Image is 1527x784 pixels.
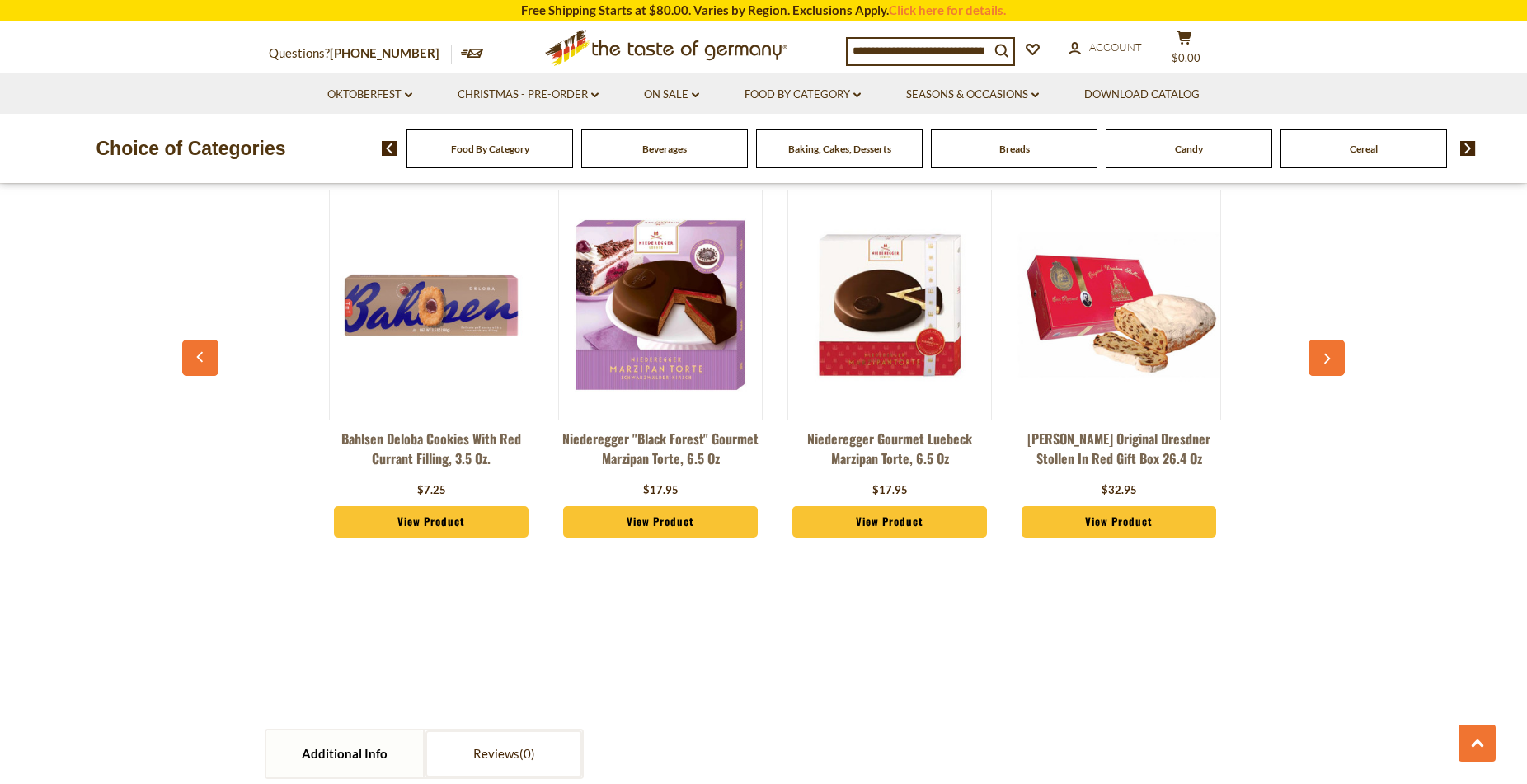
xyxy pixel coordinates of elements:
[1022,506,1216,538] a: View Product
[1017,429,1221,478] a: [PERSON_NAME] Original Dresdner Stollen in Red Gift Box 26.4 oz
[334,506,529,538] a: View Product
[872,482,908,499] div: $17.95
[792,506,987,538] a: View Product
[382,141,397,156] img: previous arrow
[425,730,582,777] a: Reviews
[643,482,679,499] div: $17.95
[999,143,1030,155] a: Breads
[327,86,412,104] a: Oktoberfest
[1089,40,1142,54] span: Account
[559,204,762,406] img: Niederegger
[1159,30,1209,71] button: $0.00
[642,143,687,155] a: Beverages
[1460,141,1476,156] img: next arrow
[787,429,992,478] a: Niederegger Gourmet Luebeck Marzipan Torte, 6.5 oz
[266,730,423,777] a: Additional Info
[1172,51,1200,64] span: $0.00
[1017,204,1220,406] img: Emil Reimann Original Dresdner Stollen in Red Gift Box 26.4 oz
[906,86,1039,104] a: Seasons & Occasions
[745,86,861,104] a: Food By Category
[563,506,758,538] a: View Product
[1175,143,1203,155] a: Candy
[788,204,991,406] img: Niederegger Gourmet Luebeck Marzipan Torte, 6.5 oz
[330,45,439,60] a: [PHONE_NUMBER]
[1102,482,1137,499] div: $32.95
[1084,86,1200,104] a: Download Catalog
[558,429,763,478] a: Niederegger "Black Forest" Gourmet Marzipan Torte, 6.5 oz
[330,204,533,406] img: Bahlsen Deloba Cookies with Red Currant Filling, 3.5 oz.
[788,143,891,155] a: Baking, Cakes, Desserts
[451,143,529,155] a: Food By Category
[889,2,1006,17] a: Click here for details.
[329,429,533,478] a: Bahlsen Deloba Cookies with Red Currant Filling, 3.5 oz.
[644,86,699,104] a: On Sale
[417,482,446,499] div: $7.25
[269,43,452,64] p: Questions?
[458,86,599,104] a: Christmas - PRE-ORDER
[1350,143,1378,155] a: Cereal
[1069,39,1142,57] a: Account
